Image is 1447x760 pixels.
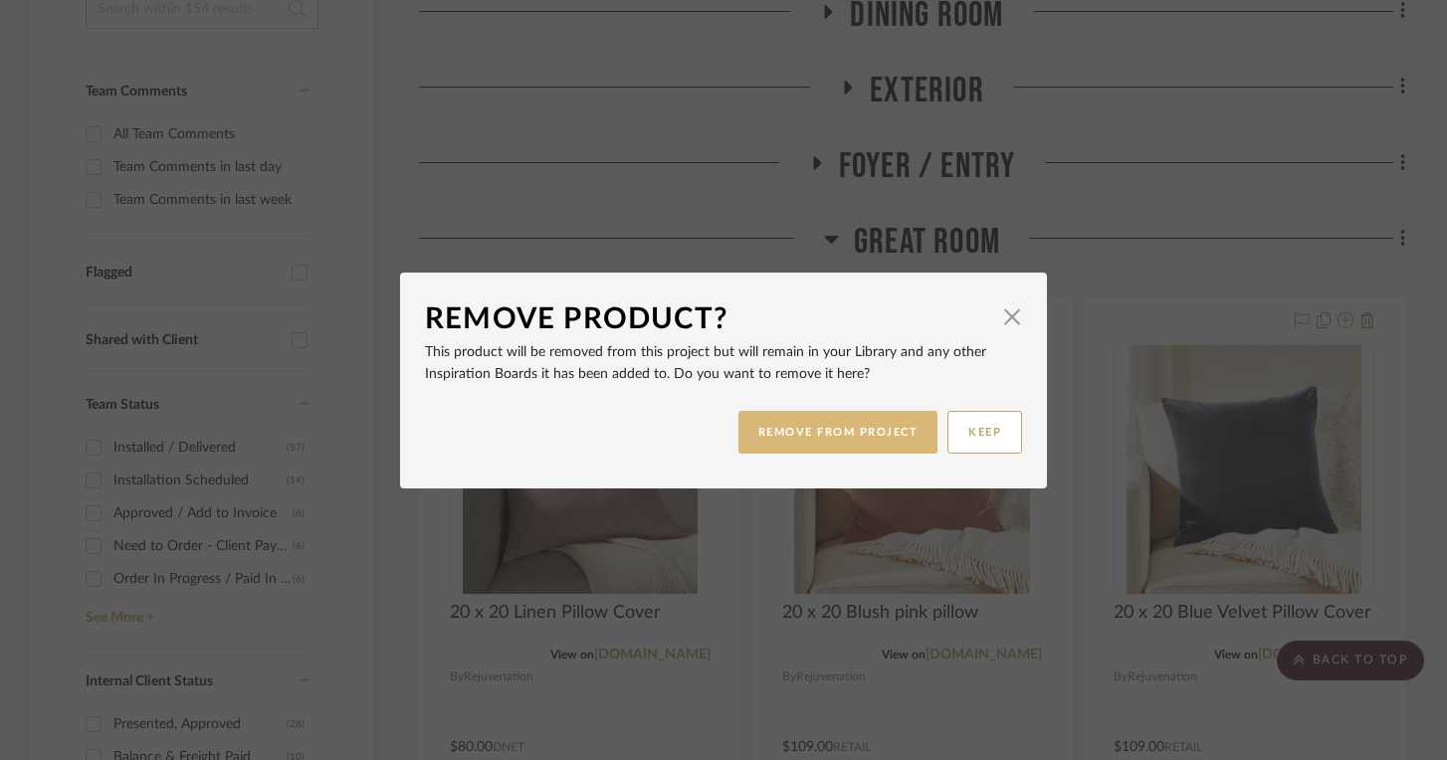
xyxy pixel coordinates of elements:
[425,341,1022,385] p: This product will be removed from this project but will remain in your Library and any other Insp...
[992,297,1032,337] button: Close
[947,411,1022,454] button: KEEP
[738,411,938,454] button: REMOVE FROM PROJECT
[425,297,992,341] div: Remove Product?
[425,297,1022,341] dialog-header: Remove Product?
